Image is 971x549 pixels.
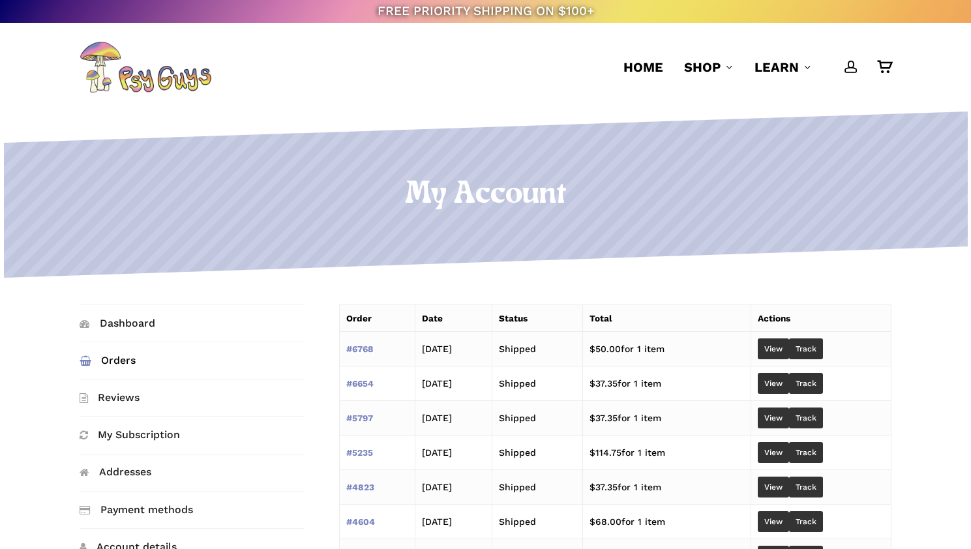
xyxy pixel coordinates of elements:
[582,332,751,366] td: for 1 item
[492,436,582,470] td: Shipped
[422,447,452,458] time: [DATE]
[789,373,823,394] a: Track order number 6654
[492,366,582,401] td: Shipped
[590,447,595,458] span: $
[346,413,373,423] a: View order number 5797
[582,505,751,539] td: for 1 item
[590,516,621,527] span: 68.00
[590,482,618,492] span: 37.35
[80,342,304,379] a: Orders
[590,313,612,323] span: Total
[590,413,618,423] span: 37.35
[758,373,789,394] a: View order 6654
[590,516,595,527] span: $
[758,511,789,532] a: View order 4604
[492,470,582,505] td: Shipped
[758,313,790,323] span: Actions
[590,447,621,458] span: 114.75
[789,408,823,428] a: Track order number 5797
[758,442,789,463] a: View order 5235
[492,332,582,366] td: Shipped
[590,344,621,354] span: 50.00
[346,516,375,527] a: View order number 4604
[492,505,582,539] td: Shipped
[346,447,373,458] a: View order number 5235
[582,436,751,470] td: for 1 item
[590,413,595,423] span: $
[758,408,789,428] a: View order 5797
[684,58,734,76] a: Shop
[754,59,799,75] span: Learn
[582,470,751,505] td: for 1 item
[80,492,304,528] a: Payment methods
[590,378,618,389] span: 37.35
[758,477,789,497] a: View order 4823
[80,305,304,342] a: Dashboard
[590,482,595,492] span: $
[422,413,452,423] time: [DATE]
[346,482,374,492] a: View order number 4823
[422,344,452,354] time: [DATE]
[754,58,812,76] a: Learn
[346,378,374,389] a: View order number 6654
[346,344,374,354] a: View order number 6768
[422,482,452,492] time: [DATE]
[789,442,823,463] a: Track order number 5235
[613,23,891,111] nav: Main Menu
[422,378,452,389] time: [DATE]
[422,516,452,527] time: [DATE]
[80,379,304,416] a: Reviews
[422,313,443,323] span: Date
[758,338,789,359] a: View order 6768
[684,59,721,75] span: Shop
[582,401,751,436] td: for 1 item
[623,58,663,76] a: Home
[590,378,595,389] span: $
[789,511,823,532] a: Track order number 4604
[590,344,595,354] span: $
[623,59,663,75] span: Home
[499,313,528,323] span: Status
[80,41,211,93] img: PsyGuys
[346,313,372,323] span: Order
[80,417,304,453] a: My Subscription
[877,60,891,74] a: Cart
[789,338,823,359] a: Track order number 6768
[789,477,823,497] a: Track order number 4823
[582,366,751,401] td: for 1 item
[80,454,304,491] a: Addresses
[492,401,582,436] td: Shipped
